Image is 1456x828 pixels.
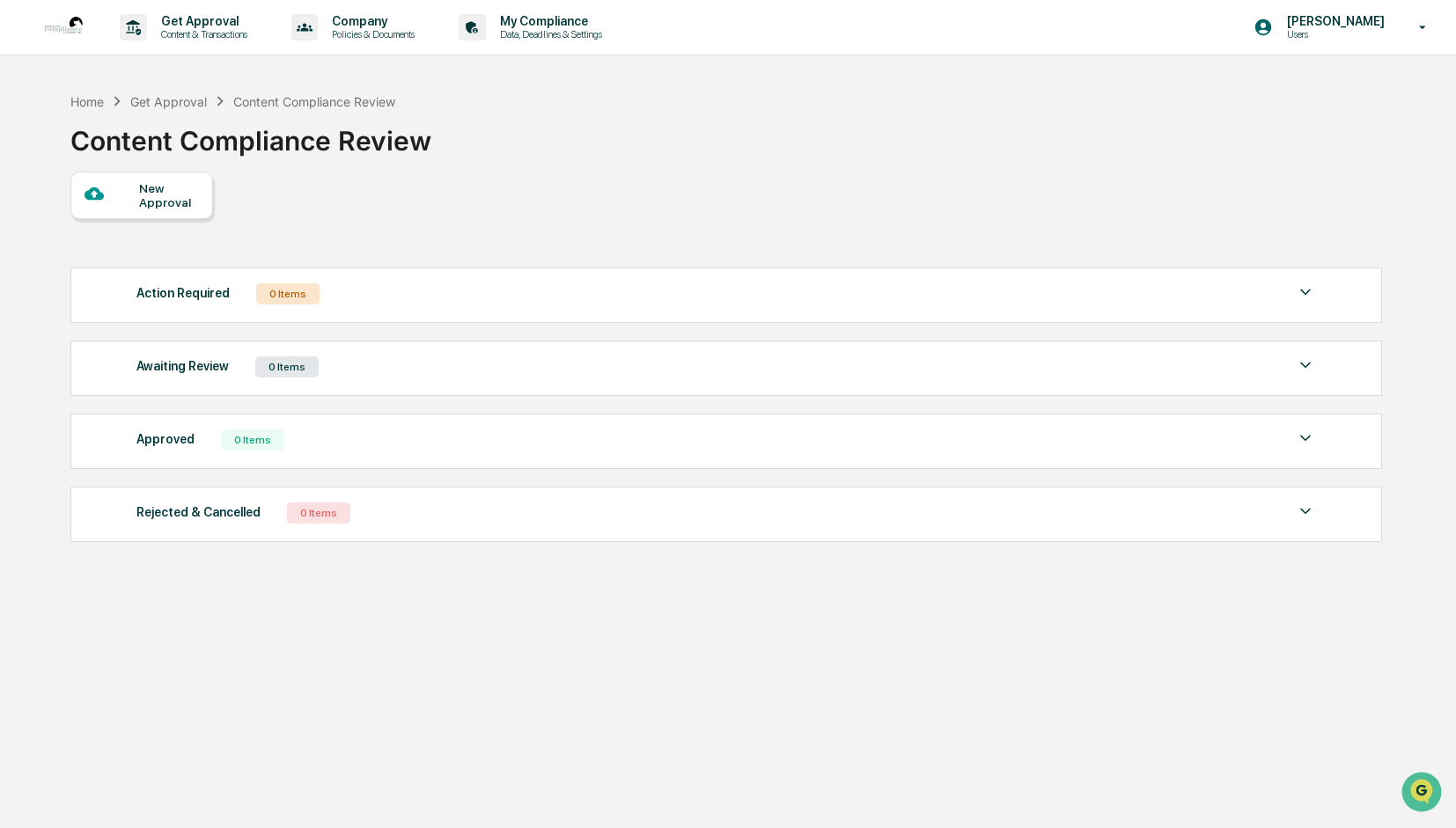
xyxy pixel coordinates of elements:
div: Home [70,94,104,109]
div: Content Compliance Review [233,94,395,109]
p: Content & Transactions [147,28,256,40]
div: Rejected & Cancelled [136,501,261,524]
div: 0 Items [255,356,319,377]
a: Powered byPylon [124,297,213,311]
a: 🖐️Preclearance [11,214,121,245]
p: Users [1273,28,1393,40]
a: 🗄️Attestations [121,214,225,245]
img: caret [1295,282,1316,303]
div: Approved [136,428,195,451]
div: Content Compliance Review [70,111,431,157]
div: 0 Items [221,429,284,451]
div: 0 Items [287,502,350,524]
p: My Compliance [486,14,611,28]
div: 0 Items [256,283,320,304]
p: [PERSON_NAME] [1273,14,1393,28]
div: 🔎 [18,256,32,270]
div: Start new chat [60,134,289,151]
p: Get Approval [147,14,256,28]
p: Company [318,14,423,28]
img: logo [42,6,85,48]
div: Action Required [136,282,230,304]
p: Data, Deadlines & Settings [486,28,611,40]
div: 🗄️ [128,223,142,237]
div: Get Approval [130,94,207,109]
span: Attestations [145,221,218,238]
div: Awaiting Review [136,355,229,377]
span: Preclearance [35,221,114,238]
img: 1746055101610-c473b297-6a78-478c-a979-82029cc54cd1 [18,134,49,165]
img: caret [1295,501,1316,522]
button: Start new chat [299,139,320,160]
div: We're available if you need us! [60,151,223,165]
span: Data Lookup [35,254,111,272]
img: caret [1295,428,1316,449]
div: 🖐️ [18,223,32,237]
div: New Approval [139,181,198,209]
img: caret [1295,355,1316,376]
a: 🔎Data Lookup [11,247,118,279]
p: Policies & Documents [318,28,423,40]
p: How can we help? [18,36,320,64]
iframe: Open customer support [1400,770,1447,817]
span: Pylon [175,297,213,311]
